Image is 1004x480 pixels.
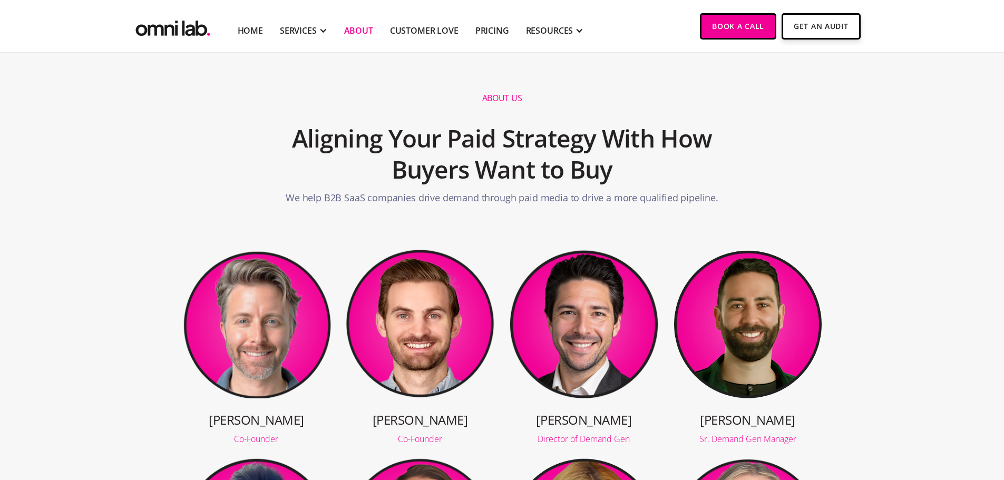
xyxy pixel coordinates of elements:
h3: [PERSON_NAME] [182,411,332,428]
a: Home [238,24,263,37]
p: We help B2B SaaS companies drive demand through paid media to drive a more qualified pipeline. [286,191,718,210]
div: Co-Founder [345,435,495,443]
div: SERVICES [280,24,317,37]
div: Sr. Demand Gen Manager [673,435,823,443]
a: Book a Call [700,13,776,40]
iframe: Chat Widget [814,358,1004,480]
a: About [344,24,373,37]
h3: [PERSON_NAME] [509,411,659,428]
h3: [PERSON_NAME] [345,411,495,428]
div: Co-Founder [182,435,332,443]
h1: About us [482,93,522,104]
div: Director of Demand Gen [509,435,659,443]
h3: [PERSON_NAME] [673,411,823,428]
img: Omni Lab: B2B SaaS Demand Generation Agency [133,13,212,39]
h2: Aligning Your Paid Strategy With How Buyers Want to Buy [251,117,753,191]
a: Get An Audit [782,13,860,40]
a: home [133,13,212,39]
a: Pricing [475,24,509,37]
div: RESOURCES [526,24,573,37]
a: Customer Love [390,24,459,37]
